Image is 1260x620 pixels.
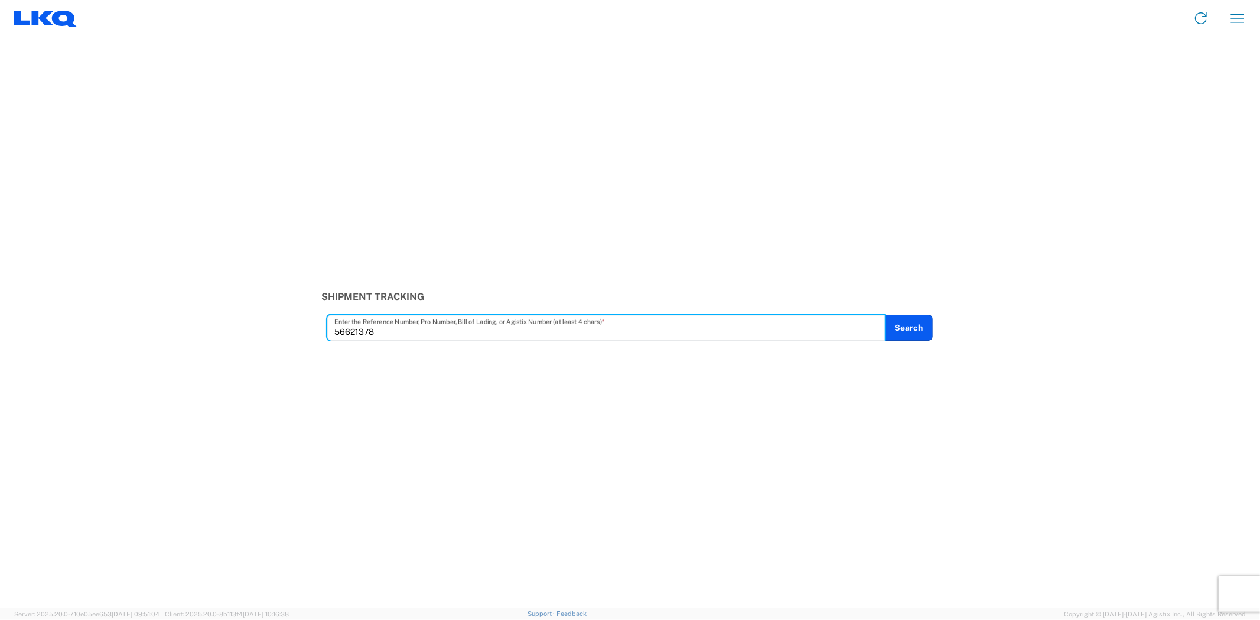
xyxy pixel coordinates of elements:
span: Server: 2025.20.0-710e05ee653 [14,611,159,618]
button: Search [885,315,933,341]
span: [DATE] 09:51:04 [112,611,159,618]
a: Support [528,610,557,617]
span: [DATE] 10:16:38 [243,611,289,618]
h3: Shipment Tracking [321,291,939,302]
span: Client: 2025.20.0-8b113f4 [165,611,289,618]
span: Copyright © [DATE]-[DATE] Agistix Inc., All Rights Reserved [1064,609,1246,619]
a: Feedback [556,610,587,617]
